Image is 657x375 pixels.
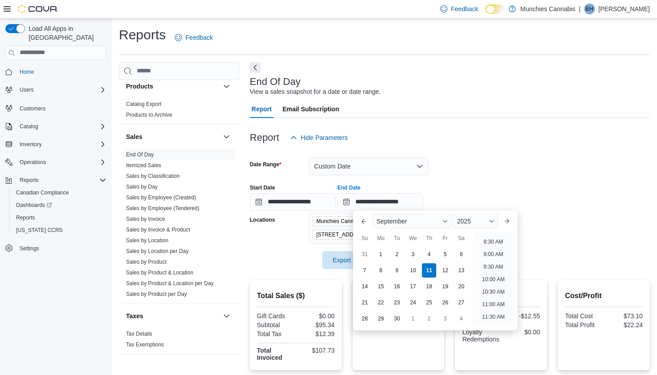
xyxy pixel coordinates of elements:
[119,26,166,44] h1: Reports
[126,331,152,337] a: Tax Details
[2,242,110,255] button: Settings
[406,295,420,310] div: day-24
[13,187,106,198] span: Canadian Compliance
[250,76,301,87] h3: End Of Day
[301,133,348,142] span: Hide Parameters
[9,211,110,224] button: Reports
[457,218,471,225] span: 2025
[20,245,39,252] span: Settings
[312,230,381,240] span: 131 Beechwood Ave
[438,263,452,278] div: day-12
[126,152,154,158] a: End Of Day
[126,227,190,233] a: Sales by Invoice & Product
[358,231,372,245] div: Su
[257,330,294,337] div: Total Tax
[438,279,452,294] div: day-19
[126,341,164,348] a: Tax Exemptions
[2,120,110,133] button: Catalog
[16,189,69,196] span: Canadian Compliance
[374,247,388,261] div: day-1
[390,312,404,326] div: day-30
[171,29,216,46] a: Feedback
[126,205,199,211] a: Sales by Employee (Tendered)
[503,329,540,336] div: $0.00
[454,295,468,310] div: day-27
[478,324,508,335] li: 12:00 PM
[16,243,42,254] a: Settings
[309,157,429,175] button: Custom Date
[422,263,436,278] div: day-11
[500,214,514,228] button: Next month
[374,279,388,294] div: day-15
[480,249,507,260] li: 9:00 AM
[119,149,239,303] div: Sales
[337,184,361,191] label: End Date
[252,100,272,118] span: Report
[126,237,168,244] a: Sales by Location
[390,231,404,245] div: Tu
[16,84,106,95] span: Users
[579,4,581,14] p: |
[126,312,143,320] h3: Taxes
[126,270,194,276] a: Sales by Product & Location
[2,65,110,78] button: Home
[478,274,508,285] li: 10:00 AM
[16,139,45,150] button: Inventory
[9,224,110,236] button: [US_STATE] CCRS
[126,173,180,179] a: Sales by Classification
[454,279,468,294] div: day-20
[358,279,372,294] div: day-14
[13,200,106,211] span: Dashboards
[16,214,35,221] span: Reports
[373,214,451,228] div: Button. Open the month selector. September is currently selected.
[126,132,219,141] button: Sales
[9,199,110,211] a: Dashboards
[328,251,367,269] span: Export
[422,312,436,326] div: day-2
[250,193,336,211] input: Press the down key to open a popover containing a calendar.
[20,123,38,130] span: Catalog
[454,312,468,326] div: day-4
[250,216,275,223] label: Locations
[565,291,643,301] h2: Cost/Profit
[390,279,404,294] div: day-16
[2,101,110,114] button: Customers
[126,259,167,265] a: Sales by Product
[298,347,335,354] div: $107.73
[16,67,38,77] a: Home
[16,202,52,209] span: Dashboards
[221,131,232,142] button: Sales
[126,162,161,169] a: Itemized Sales
[257,321,294,329] div: Subtotal
[422,247,436,261] div: day-4
[438,312,452,326] div: day-3
[2,138,110,151] button: Inventory
[485,4,504,14] input: Dark Mode
[13,225,66,236] a: [US_STATE] CCRS
[503,312,540,320] div: -$12.55
[18,4,58,13] img: Cova
[16,103,49,114] a: Customers
[520,4,575,14] p: Munchies Cannabis
[454,247,468,261] div: day-6
[221,81,232,92] button: Products
[126,291,187,297] a: Sales by Product per Day
[357,246,469,327] div: September, 2025
[454,231,468,245] div: Sa
[126,280,214,287] a: Sales by Product & Location per Day
[16,227,63,234] span: [US_STATE] CCRS
[20,86,34,93] span: Users
[13,212,38,223] a: Reports
[13,225,106,236] span: Washington CCRS
[20,105,46,112] span: Customers
[422,231,436,245] div: Th
[374,312,388,326] div: day-29
[358,312,372,326] div: day-28
[406,231,420,245] div: We
[322,251,372,269] button: Export
[257,347,282,361] strong: Total Invoiced
[312,216,375,226] span: Munchies Cannabis
[316,230,370,239] span: [STREET_ADDRESS]
[337,193,423,211] input: Press the down key to enter a popover containing a calendar. Press the escape key to close the po...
